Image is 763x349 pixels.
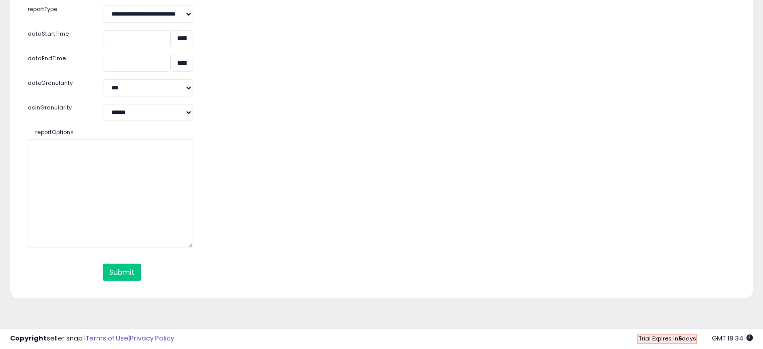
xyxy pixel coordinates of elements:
[20,79,95,87] label: dateGranularity
[712,333,753,343] span: 2025-08-13 18:34 GMT
[678,334,681,342] b: 5
[10,333,47,343] strong: Copyright
[20,55,95,63] label: dataEndTime
[86,333,128,343] a: Terms of Use
[10,334,174,343] div: seller snap | |
[28,129,97,137] label: reportOptions
[20,30,95,38] label: dataStartTime
[20,6,95,14] label: reportType
[20,104,95,112] label: asinGranularity
[130,333,174,343] a: Privacy Policy
[638,334,696,342] span: Trial Expires in days
[103,264,141,281] button: Submit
